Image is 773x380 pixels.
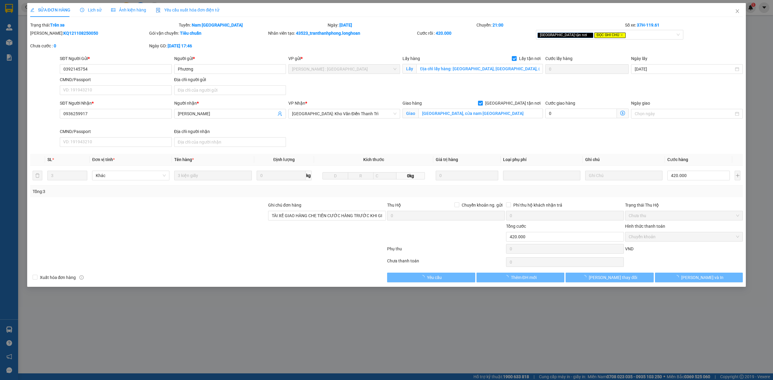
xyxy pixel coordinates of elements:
span: Ảnh kiện hàng [111,8,146,12]
b: 420.000 [436,31,451,36]
span: 0kg [396,172,425,179]
span: [GEOGRAPHIC_DATA] tận nơi [537,33,593,38]
label: Ngày giao [631,101,650,106]
div: CMND/Passport [60,128,172,135]
span: [PERSON_NAME] thay đổi [589,274,637,281]
button: Yêu cầu [387,273,475,282]
button: [PERSON_NAME] thay đổi [566,273,654,282]
b: 0 [54,43,56,48]
span: Cước hàng [667,157,688,162]
span: Chuyển khoản [629,232,739,241]
span: Giá trị hàng [436,157,458,162]
span: close [620,33,623,36]
span: Kích thước [363,157,384,162]
span: SL [47,157,52,162]
span: Lịch sử [80,8,101,12]
span: Chưa thu [629,211,739,220]
div: Trạng thái Thu Hộ [625,202,743,208]
label: Hình thức thanh toán [625,224,665,229]
span: Hồ Chí Minh : Kho Quận 12 [292,65,396,74]
input: Ghi chú đơn hàng [268,211,386,220]
div: CMND/Passport [60,76,172,83]
input: R [348,172,374,179]
input: D [322,172,348,179]
button: plus [735,171,740,180]
div: SĐT Người Nhận [60,100,172,106]
th: Loại phụ phí [501,154,583,166]
span: Yêu cầu [427,274,442,281]
div: Số xe: [624,22,743,28]
div: VP gửi [288,55,400,62]
span: VP Nhận [288,101,305,106]
label: Cước lấy hàng [545,56,573,61]
b: 37H-119.61 [637,23,659,27]
span: Lấy tận nơi [517,55,543,62]
b: 43523_tranthanhphong.longhoan [296,31,360,36]
input: Giao tận nơi [419,109,543,118]
span: SỬA ĐƠN HÀNG [30,8,70,12]
input: 0 [436,171,498,180]
span: [GEOGRAPHIC_DATA] tận nơi [483,100,543,106]
span: Lấy hàng [403,56,420,61]
input: C [373,172,396,179]
b: 21:00 [492,23,503,27]
div: Phụ thu [386,245,505,256]
div: Địa chỉ người nhận [174,128,286,135]
span: Thêm ĐH mới [511,274,537,281]
input: Ngày lấy [635,66,734,72]
span: info-circle [79,275,84,280]
div: Chưa cước : [30,43,148,49]
div: [PERSON_NAME]: [30,30,148,36]
div: Người nhận [174,100,286,106]
div: SĐT Người Gửi [60,55,172,62]
label: Cước giao hàng [545,101,575,106]
input: Địa chỉ của người nhận [174,137,286,147]
span: loading [582,275,589,279]
span: Xuất hóa đơn hàng [37,274,79,281]
span: Yêu cầu xuất hóa đơn điện tử [156,8,220,12]
b: [DATE] 17:46 [168,43,192,48]
b: KQ121108250050 [63,31,98,36]
span: close [588,33,591,36]
span: Định lượng [273,157,295,162]
input: Lấy tận nơi [416,64,543,74]
b: Trên xe [50,23,65,27]
span: Phí thu hộ khách nhận trả [511,202,565,208]
b: [DATE] [339,23,352,27]
span: close [735,9,740,14]
span: Đơn vị tính [92,157,115,162]
span: Giao [403,109,419,118]
span: edit [30,8,34,12]
button: [PERSON_NAME] và In [655,273,743,282]
th: Ghi chú [583,154,665,166]
span: clock-circle [80,8,84,12]
div: Chuyến: [476,22,625,28]
span: dollar-circle [620,111,625,116]
div: Người gửi [174,55,286,62]
input: Cước lấy hàng [545,64,629,74]
div: Cước rồi : [417,30,535,36]
div: Ngày GD: [149,43,267,49]
span: Tên hàng [174,157,194,162]
b: Nam [GEOGRAPHIC_DATA] [192,23,243,27]
span: Thu Hộ [387,203,401,207]
div: Tuyến: [178,22,327,28]
div: Địa chỉ người gửi [174,76,286,83]
button: delete [33,171,42,180]
span: Chuyển khoản ng. gửi [459,202,505,208]
span: Tổng cước [506,224,526,229]
span: Hà Nội: Kho Văn Điển Thanh Trì [292,109,396,118]
img: icon [156,8,161,13]
span: user-add [277,111,282,116]
input: Địa chỉ của người gửi [174,85,286,95]
label: Ngày lấy [631,56,647,61]
button: Close [729,3,746,20]
span: [PERSON_NAME] và In [681,274,723,281]
span: loading [675,275,681,279]
label: Ghi chú đơn hàng [268,203,301,207]
span: VND [625,246,633,251]
span: Lấy [403,64,416,74]
span: ĐỌC GHI CHÚ [594,33,626,38]
input: Ngày giao [635,110,734,117]
div: Nhân viên tạo: [268,30,416,36]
